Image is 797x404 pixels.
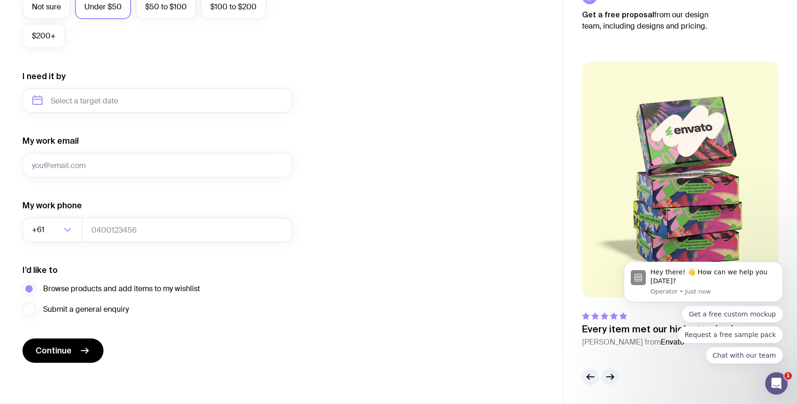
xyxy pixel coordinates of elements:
[22,264,58,276] label: I’d like to
[32,218,46,242] span: +61
[610,190,797,379] iframe: Intercom notifications message
[582,9,723,32] p: from our design team, including designs and pricing.
[582,323,741,335] p: Every item met our high standards.
[36,345,72,356] span: Continue
[43,304,129,315] span: Submit a general enquiry
[582,337,741,348] cite: [PERSON_NAME] from
[22,218,82,242] div: Search for option
[46,218,61,242] input: Search for option
[582,10,654,19] strong: Get a free proposal
[22,338,103,363] button: Continue
[22,24,65,48] label: $200+
[82,218,292,242] input: 0400123456
[784,372,792,380] span: 1
[22,135,79,147] label: My work email
[22,200,82,211] label: My work phone
[43,283,200,294] span: Browse products and add items to my wishlist
[765,372,788,395] iframe: Intercom live chat
[22,88,292,113] input: Select a target date
[22,71,66,82] label: I need it by
[22,153,292,177] input: you@email.com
